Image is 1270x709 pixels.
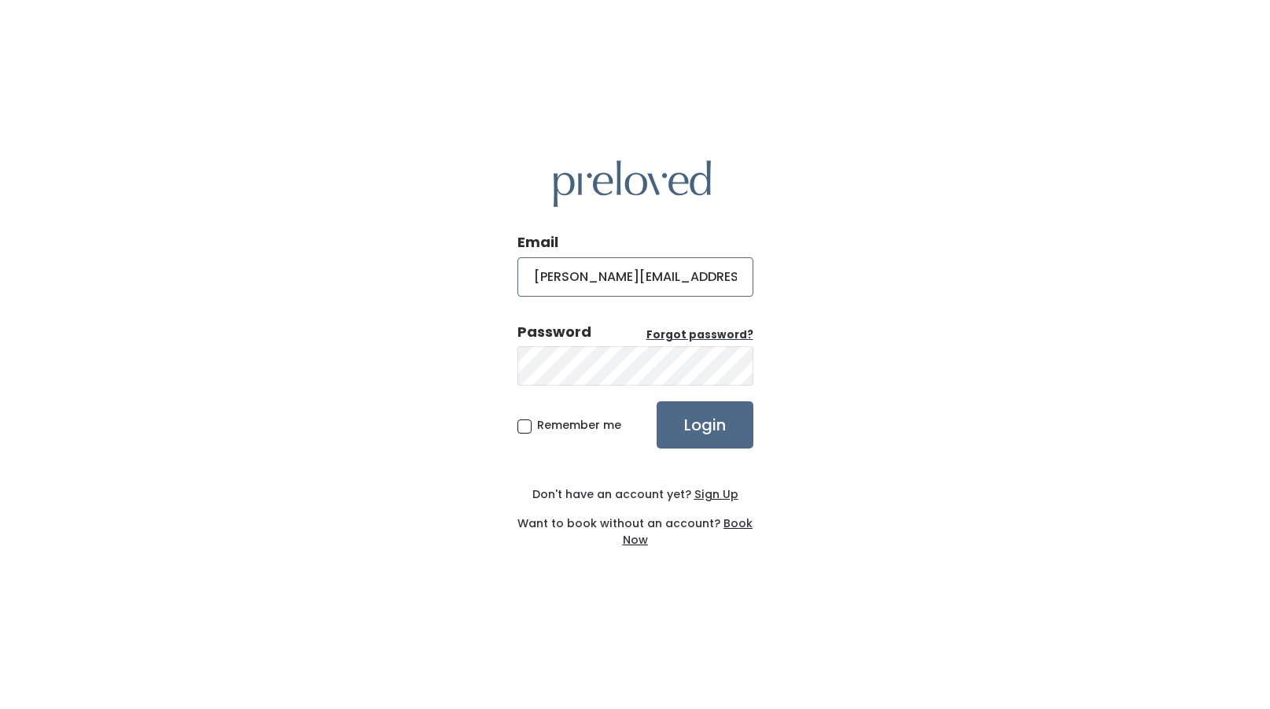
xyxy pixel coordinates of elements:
[646,327,753,343] a: Forgot password?
[623,515,753,548] a: Book Now
[691,486,738,502] a: Sign Up
[646,327,753,342] u: Forgot password?
[517,503,753,548] div: Want to book without an account?
[517,486,753,503] div: Don't have an account yet?
[554,161,711,207] img: preloved logo
[694,486,738,502] u: Sign Up
[517,322,591,342] div: Password
[657,401,753,449] input: Login
[517,232,558,253] label: Email
[537,417,621,433] span: Remember me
